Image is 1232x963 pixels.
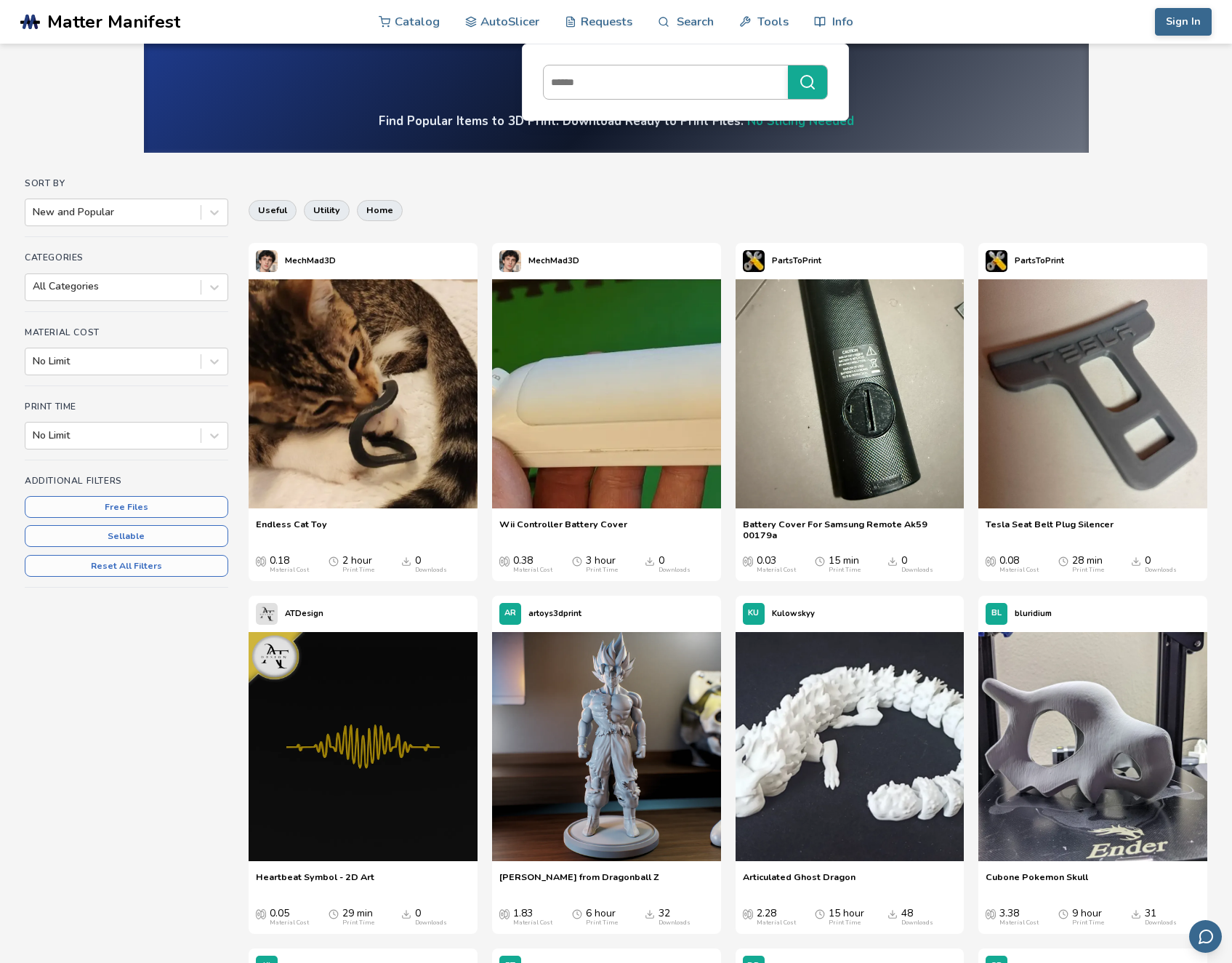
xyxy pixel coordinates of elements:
[645,908,655,919] span: Downloads
[659,908,691,927] div: 32
[249,200,297,220] button: useful
[513,555,552,574] div: 0.38
[645,555,655,567] span: Downloads
[504,609,516,618] span: AR
[829,567,861,574] div: Print Time
[586,555,618,574] div: 3 hour
[342,567,374,574] div: Print Time
[270,919,309,927] div: Material Cost
[1145,908,1177,927] div: 31
[379,113,854,129] h4: Find Popular Items to 3D Print. Download Ready to Print Files.
[659,555,691,574] div: 0
[757,567,796,574] div: Material Cost
[25,555,228,577] button: Reset All Filters
[1072,908,1104,927] div: 9 hour
[499,519,627,540] a: Wii Controller Battery Cover
[999,555,1039,574] div: 0.08
[329,555,339,567] span: Average Print Time
[256,250,278,272] img: MechMad3D's profile
[659,567,691,574] div: Downloads
[499,555,510,567] span: Average Cost
[270,567,309,574] div: Material Cost
[659,919,691,927] div: Downloads
[401,555,411,567] span: Downloads
[978,632,1207,864] a: Cubone Pokemon Skull
[978,243,1071,279] a: PartsToPrint's profilePartsToPrint
[736,243,829,279] a: PartsToPrint's profilePartsToPrint
[901,555,933,574] div: 0
[829,555,861,574] div: 15 min
[748,609,759,618] span: KU
[1072,555,1104,574] div: 28 min
[747,113,854,129] a: No Slicing Needed
[342,919,374,927] div: Print Time
[986,519,1114,540] a: Tesla Seat Belt Plug Silencer
[572,555,582,567] span: Average Print Time
[342,908,374,927] div: 29 min
[772,606,815,621] p: Kulowskyy
[586,908,618,927] div: 6 hour
[1131,555,1141,567] span: Downloads
[1131,908,1141,919] span: Downloads
[25,476,228,486] h4: Additional Filters
[270,908,309,927] div: 0.05
[1189,920,1222,953] button: Send feedback via email
[513,567,552,574] div: Material Cost
[25,525,228,547] button: Sellable
[256,603,278,625] img: ATDesign's profile
[757,555,796,574] div: 0.03
[901,567,933,574] div: Downloads
[25,178,228,188] h4: Sort By
[256,555,266,567] span: Average Cost
[285,253,336,268] p: MechMad3D
[829,908,864,927] div: 15 hour
[33,207,36,218] input: New and Popular
[249,596,331,632] a: ATDesign's profileATDesign
[999,919,1039,927] div: Material Cost
[513,908,552,927] div: 1.83
[1072,567,1104,574] div: Print Time
[986,871,1088,893] a: Cubone Pokemon Skull
[815,908,825,919] span: Average Print Time
[25,327,228,337] h4: Material Cost
[33,430,36,441] input: No Limit
[901,908,933,927] div: 48
[1058,555,1068,567] span: Average Print Time
[513,919,552,927] div: Material Cost
[1145,567,1177,574] div: Downloads
[499,250,521,272] img: MechMad3D's profile
[743,519,957,540] a: Battery Cover For Samsung Remote Ak59 00179a
[499,871,659,893] a: [PERSON_NAME] from Dragonball Z
[528,606,581,621] p: artoys3dprint
[991,609,1002,618] span: BL
[743,871,855,893] a: Articulated Ghost Dragon
[342,555,374,574] div: 2 hour
[772,253,821,268] p: PartsToPrint
[586,567,618,574] div: Print Time
[415,555,447,574] div: 0
[887,555,898,567] span: Downloads
[887,908,898,919] span: Downloads
[357,200,403,220] button: home
[986,250,1007,272] img: PartsToPrint's profile
[47,12,180,32] span: Matter Manifest
[743,555,753,567] span: Average Cost
[978,632,1207,861] img: Cubone Pokemon Skull
[33,356,36,367] input: No Limit
[415,567,447,574] div: Downloads
[249,243,343,279] a: MechMad3D's profileMechMad3D
[1015,253,1064,268] p: PartsToPrint
[256,908,266,919] span: Average Cost
[256,871,374,893] span: Heartbeat Symbol - 2D Art
[304,200,350,220] button: utility
[25,496,228,518] button: Free Files
[492,243,587,279] a: MechMad3D's profileMechMad3D
[743,908,753,919] span: Average Cost
[270,555,309,574] div: 0.18
[1015,606,1052,621] p: bluridium
[415,908,447,927] div: 0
